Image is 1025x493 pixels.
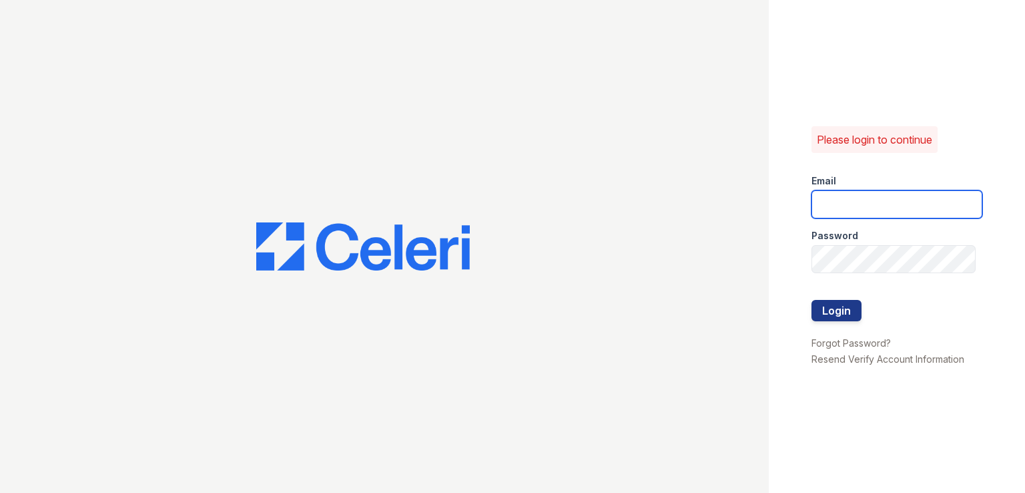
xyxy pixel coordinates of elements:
button: Login [811,300,862,321]
label: Password [811,229,858,242]
a: Resend Verify Account Information [811,353,964,365]
img: CE_Logo_Blue-a8612792a0a2168367f1c8372b55b34899dd931a85d93a1a3d3e32e68fde9ad4.png [256,222,470,271]
label: Email [811,174,836,188]
p: Please login to continue [817,132,932,148]
a: Forgot Password? [811,337,891,349]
